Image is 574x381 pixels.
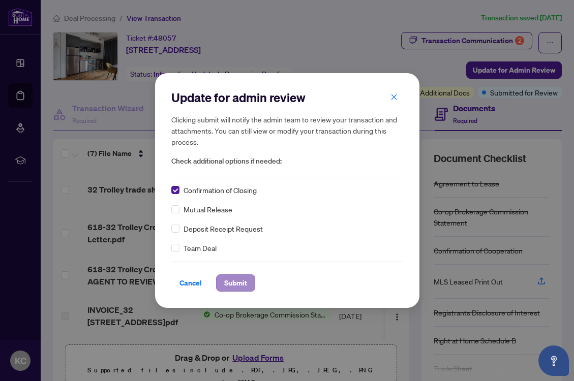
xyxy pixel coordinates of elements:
[171,89,403,106] h2: Update for admin review
[171,114,403,147] h5: Clicking submit will notify the admin team to review your transaction and attachments. You can st...
[179,275,202,291] span: Cancel
[184,223,263,234] span: Deposit Receipt Request
[224,275,247,291] span: Submit
[184,184,257,196] span: Confirmation of Closing
[184,242,217,253] span: Team Deal
[538,345,569,376] button: Open asap
[216,274,255,292] button: Submit
[390,93,398,101] span: close
[171,274,210,292] button: Cancel
[184,204,232,215] span: Mutual Release
[171,155,403,167] span: Check additional options if needed:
